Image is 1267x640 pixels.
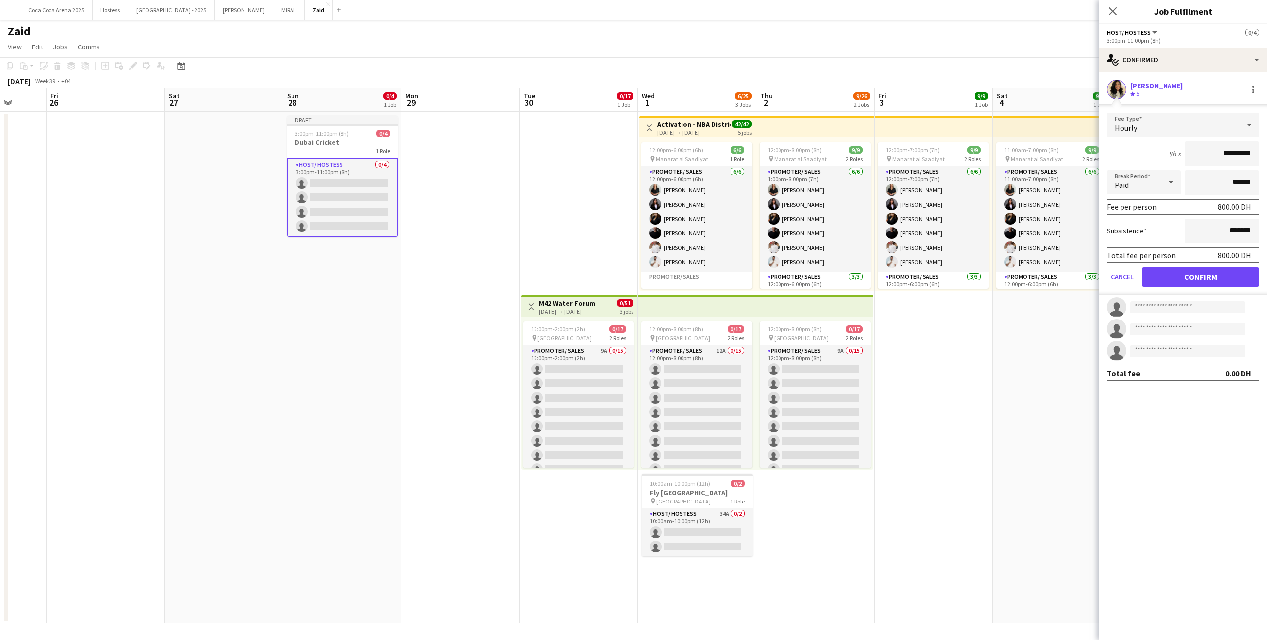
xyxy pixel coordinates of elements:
[404,97,418,108] span: 29
[642,508,753,556] app-card-role: Host/ Hostess34A0/210:00am-10:00pm (12h)
[641,345,752,580] app-card-role: Promoter/ Sales12A0/1512:00pm-8:00pm (8h)
[50,91,58,100] span: Fri
[728,325,744,333] span: 0/17
[735,101,751,108] div: 3 Jobs
[1115,123,1137,133] span: Hourly
[878,272,989,334] app-card-role: Promoter/ Sales3/312:00pm-6:00pm (6h)
[656,334,710,342] span: [GEOGRAPHIC_DATA]
[886,146,940,154] span: 12:00pm-7:00pm (7h)
[731,498,745,505] span: 1 Role
[531,325,585,333] span: 12:00pm-2:00pm (2h)
[287,116,398,237] app-job-card: Draft3:00pm-11:00pm (8h)0/4Dubai Cricket1 RoleHost/ Hostess0/43:00pm-11:00pm (8h)
[774,334,828,342] span: [GEOGRAPHIC_DATA]
[33,77,57,85] span: Week 39
[1004,146,1059,154] span: 11:00am-7:00pm (8h)
[273,0,305,20] button: MIRAL
[305,0,333,20] button: Zaid
[617,92,633,100] span: 0/17
[996,272,1107,334] app-card-role: Promoter/ Sales3/312:00pm-6:00pm (6h)
[523,345,634,580] app-card-role: Promoter/ Sales9A0/1512:00pm-2:00pm (2h)
[964,155,981,163] span: 2 Roles
[20,0,93,20] button: Coca Coca Arena 2025
[641,166,752,272] app-card-role: Promoter/ Sales6/612:00pm-6:00pm (6h)[PERSON_NAME][PERSON_NAME][PERSON_NAME][PERSON_NAME][PERSON_...
[731,480,745,487] span: 0/2
[760,345,871,580] app-card-role: Promoter/ Sales9A0/1512:00pm-8:00pm (8h)
[760,321,871,468] app-job-card: 12:00pm-8:00pm (8h)0/17 [GEOGRAPHIC_DATA]2 RolesPromoter/ Sales9A0/1512:00pm-8:00pm (8h)
[768,325,822,333] span: 12:00pm-8:00pm (8h)
[1107,368,1140,378] div: Total fee
[997,91,1008,100] span: Sat
[657,120,731,129] h3: Activation - NBA District
[1093,101,1106,108] div: 1 Job
[609,334,626,342] span: 2 Roles
[642,488,753,497] h3: Fly [GEOGRAPHIC_DATA]
[760,142,871,289] div: 12:00pm-8:00pm (8h)9/9 Manarat al Saadiyat2 RolesPromoter/ Sales6/61:00pm-8:00pm (7h)[PERSON_NAME...
[287,158,398,237] app-card-role: Host/ Hostess0/43:00pm-11:00pm (8h)
[728,334,744,342] span: 2 Roles
[8,24,31,39] h1: Zaid
[620,307,633,315] div: 3 jobs
[975,101,988,108] div: 1 Job
[849,146,863,154] span: 9/9
[1130,81,1183,90] div: [PERSON_NAME]
[539,308,595,315] div: [DATE] → [DATE]
[49,97,58,108] span: 26
[295,130,349,137] span: 3:00pm-11:00pm (8h)
[1218,250,1251,260] div: 800.00 DH
[32,43,43,51] span: Edit
[1115,180,1129,190] span: Paid
[846,334,863,342] span: 2 Roles
[1218,202,1251,212] div: 800.00 DH
[617,101,633,108] div: 1 Job
[1107,37,1259,44] div: 3:00pm-11:00pm (8h)
[760,91,773,100] span: Thu
[641,272,752,334] app-card-role-placeholder: Promoter/ Sales
[738,128,752,136] div: 5 jobs
[877,97,886,108] span: 3
[539,299,595,308] h3: M42 Water Forum
[8,43,22,51] span: View
[1107,227,1147,235] label: Subsistence
[846,325,863,333] span: 0/17
[53,43,68,51] span: Jobs
[1107,202,1157,212] div: Fee per person
[1142,267,1259,287] button: Confirm
[657,129,731,136] div: [DATE] → [DATE]
[656,498,711,505] span: [GEOGRAPHIC_DATA]
[215,0,273,20] button: [PERSON_NAME]
[846,155,863,163] span: 2 Roles
[642,474,753,556] app-job-card: 10:00am-10:00pm (12h)0/2Fly [GEOGRAPHIC_DATA] [GEOGRAPHIC_DATA]1 RoleHost/ Hostess34A0/210:00am-1...
[975,92,988,100] span: 9/9
[649,146,703,154] span: 12:00pm-6:00pm (6h)
[523,321,634,468] app-job-card: 12:00pm-2:00pm (2h)0/17 [GEOGRAPHIC_DATA]2 RolesPromoter/ Sales9A0/1512:00pm-2:00pm (2h)
[1093,92,1107,100] span: 9/9
[996,166,1107,272] app-card-role: Promoter/ Sales6/611:00am-7:00pm (8h)[PERSON_NAME][PERSON_NAME][PERSON_NAME][PERSON_NAME][PERSON_...
[8,76,31,86] div: [DATE]
[524,91,535,100] span: Tue
[640,97,655,108] span: 1
[287,91,299,100] span: Sun
[1107,267,1138,287] button: Cancel
[996,142,1107,289] div: 11:00am-7:00pm (8h)9/9 Manarat al Saadiyat2 RolesPromoter/ Sales6/611:00am-7:00pm (8h)[PERSON_NAM...
[286,97,299,108] span: 28
[878,142,989,289] app-job-card: 12:00pm-7:00pm (7h)9/9 Manarat al Saadiyat2 RolesPromoter/ Sales6/612:00pm-7:00pm (7h)[PERSON_NAM...
[768,146,822,154] span: 12:00pm-8:00pm (8h)
[641,142,752,289] div: 12:00pm-6:00pm (6h)6/6 Manarat al Saadiyat1 RolePromoter/ Sales6/612:00pm-6:00pm (6h)[PERSON_NAME...
[383,92,397,100] span: 0/4
[1085,146,1099,154] span: 9/9
[1011,155,1063,163] span: Manarat al Saadiyat
[967,146,981,154] span: 9/9
[1099,5,1267,18] h3: Job Fulfilment
[730,155,744,163] span: 1 Role
[609,325,626,333] span: 0/17
[853,92,870,100] span: 9/26
[1245,29,1259,36] span: 0/4
[641,321,752,468] app-job-card: 12:00pm-8:00pm (8h)0/17 [GEOGRAPHIC_DATA]2 RolesPromoter/ Sales12A0/1512:00pm-8:00pm (8h)
[642,91,655,100] span: Wed
[376,147,390,155] span: 1 Role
